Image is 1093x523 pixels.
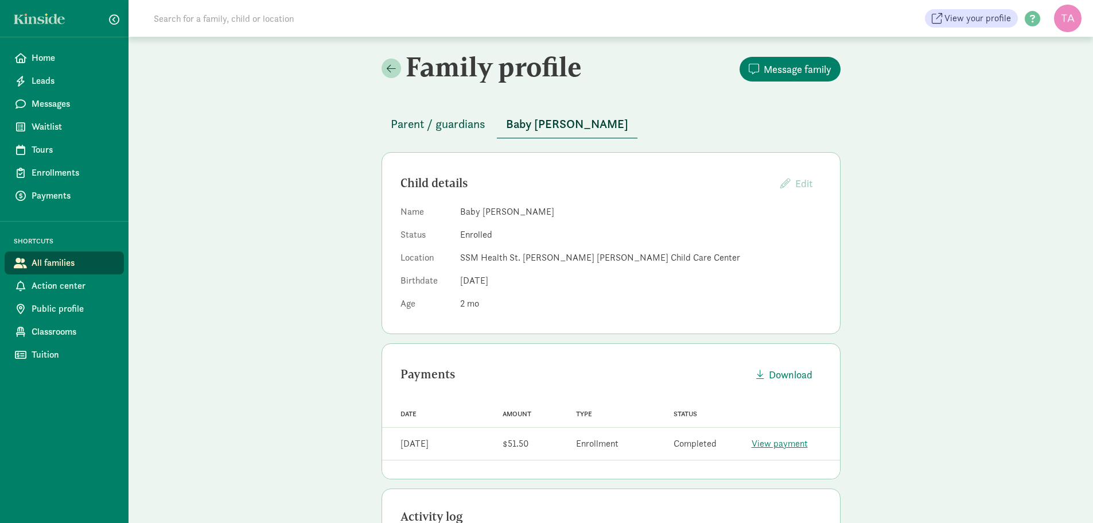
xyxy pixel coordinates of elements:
[32,143,115,157] span: Tours
[400,228,451,246] dt: Status
[771,171,822,196] button: Edit
[32,189,115,203] span: Payments
[400,274,451,292] dt: Birthdate
[32,74,115,88] span: Leads
[32,302,115,316] span: Public profile
[460,274,488,286] span: [DATE]
[32,120,115,134] span: Waitlist
[32,256,115,270] span: All families
[497,118,637,131] a: Baby [PERSON_NAME]
[400,205,451,223] dt: Name
[382,51,609,83] h2: Family profile
[147,7,469,30] input: Search for a family, child or location
[400,437,429,451] div: [DATE]
[497,110,637,138] button: Baby [PERSON_NAME]
[5,92,124,115] a: Messages
[400,297,451,315] dt: Age
[506,115,628,133] span: Baby [PERSON_NAME]
[503,437,528,451] div: $51.50
[32,97,115,111] span: Messages
[5,115,124,138] a: Waitlist
[32,279,115,293] span: Action center
[32,325,115,339] span: Classrooms
[32,51,115,65] span: Home
[460,251,822,265] dd: SSM Health St. [PERSON_NAME] [PERSON_NAME] Child Care Center
[400,174,771,192] div: Child details
[5,343,124,366] a: Tuition
[5,297,124,320] a: Public profile
[925,9,1018,28] a: View your profile
[5,47,124,69] a: Home
[400,410,417,418] span: Date
[1036,468,1093,523] iframe: Chat Widget
[795,177,812,190] span: Edit
[576,410,592,418] span: Type
[382,110,495,138] button: Parent / guardians
[5,161,124,184] a: Enrollments
[400,365,747,383] div: Payments
[460,228,822,242] dd: Enrolled
[747,362,822,387] button: Download
[764,61,831,77] span: Message family
[391,115,485,133] span: Parent / guardians
[32,166,115,180] span: Enrollments
[674,410,697,418] span: Status
[740,57,841,82] button: Message family
[382,118,495,131] a: Parent / guardians
[460,205,822,219] dd: Baby [PERSON_NAME]
[503,410,531,418] span: Amount
[5,69,124,92] a: Leads
[460,297,479,309] span: 2
[5,184,124,207] a: Payments
[769,367,812,382] span: Download
[400,251,451,269] dt: Location
[944,11,1011,25] span: View your profile
[674,437,717,451] div: Completed
[576,437,619,451] div: Enrollment
[5,274,124,297] a: Action center
[5,320,124,343] a: Classrooms
[752,437,808,450] a: View payment
[5,251,124,274] a: All families
[32,348,115,362] span: Tuition
[5,138,124,161] a: Tours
